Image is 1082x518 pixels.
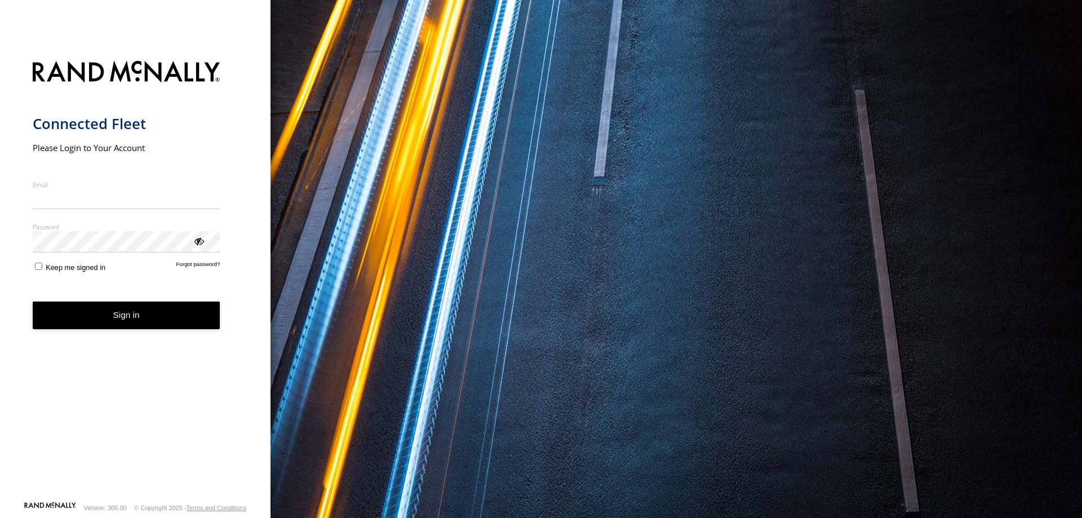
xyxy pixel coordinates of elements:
[35,263,42,270] input: Keep me signed in
[33,114,220,133] h1: Connected Fleet
[134,504,246,511] div: © Copyright 2025 -
[33,223,220,231] label: Password
[33,59,220,87] img: Rand McNally
[193,235,204,246] div: ViewPassword
[24,502,76,513] a: Visit our Website
[84,504,127,511] div: Version: 306.00
[33,54,238,501] form: main
[176,261,220,272] a: Forgot password?
[33,180,220,189] label: Email
[33,302,220,329] button: Sign in
[46,263,105,272] span: Keep me signed in
[187,504,246,511] a: Terms and Conditions
[33,142,220,153] h2: Please Login to Your Account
